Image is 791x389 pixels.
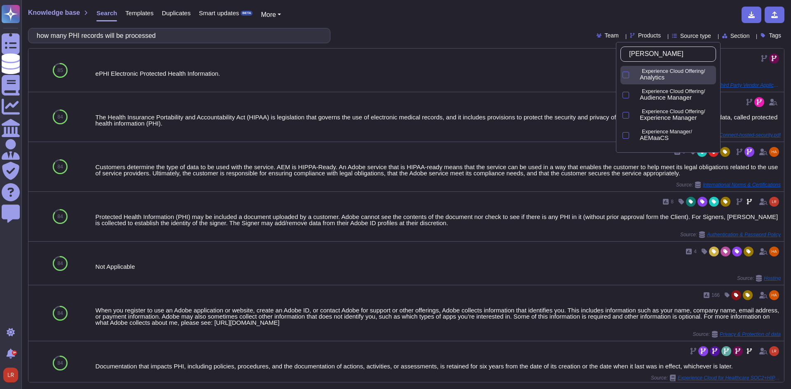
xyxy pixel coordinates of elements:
[58,214,63,219] span: 84
[58,361,63,366] span: 84
[3,368,18,382] img: user
[642,109,713,114] p: Experience Cloud Offering/
[96,307,781,326] div: When you register to use an Adobe application or website, create an Adobe ID, or contact Adobe fo...
[680,231,781,238] span: Source:
[58,261,63,266] span: 84
[682,149,685,154] span: 6
[642,89,713,94] p: Experience Cloud Offering/
[640,114,713,121] div: Experience Manager
[769,346,779,356] img: user
[625,47,716,61] input: Search by keywords
[651,375,781,381] span: Source:
[730,33,750,39] span: Section
[58,311,63,316] span: 84
[769,197,779,207] img: user
[640,94,692,101] span: Audience Manager
[633,126,716,145] div: AEMaaCS
[676,132,781,138] span: Source:
[162,10,191,16] span: Duplicates
[633,106,716,125] div: Experience Manager
[737,275,781,282] span: Source:
[711,293,720,298] span: 166
[769,147,779,157] img: user
[58,114,63,119] span: 84
[125,10,153,16] span: Templates
[640,94,713,101] div: Audience Manager
[678,375,781,380] span: Experience Cloud for Healthcare SOC2+HIPAA 2024
[640,114,697,121] span: Experience Manager
[58,68,63,73] span: 85
[638,33,661,38] span: Products
[28,9,80,16] span: Knowledge base
[96,363,781,369] div: Documentation that impacts PHI, including policies, procedures, and the documentation of actions,...
[96,263,781,270] div: Not Applicable
[633,86,716,105] div: Audience Manager
[33,28,322,43] input: Search a question or template...
[241,11,253,16] div: BETA
[96,114,781,126] div: The Health Insurance Portability and Accountability Act (HIPAA) is legislation that governs the u...
[633,111,637,120] div: Experience Manager
[680,33,711,39] span: Source type
[633,70,637,80] div: Analytics
[720,332,781,337] span: Privacy & Protection of data
[640,134,669,142] span: AEMaaCS
[58,164,63,169] span: 84
[2,366,24,384] button: user
[199,10,239,16] span: Smart updates
[678,83,781,88] span: Amazon Audible / Third Party Vendor Application Questionnaire Adobe (3)
[633,147,716,165] div: AEM Managed Services
[633,91,637,100] div: Audience Manager
[769,290,779,300] img: user
[96,164,781,176] div: Customers determine the type of data to be used with the service. AEM is HIPPA-Ready. An Adobe se...
[633,131,637,140] div: AEMaaCS
[707,232,781,237] span: Authentication & Password Policy
[605,33,619,38] span: Team
[633,66,716,84] div: Analytics
[642,129,713,135] p: Experience Manager/
[261,11,276,18] span: More
[96,70,781,77] div: ePHI Electronic Protected Health Information.
[764,276,781,281] span: Hosting
[640,74,713,81] div: Analytics
[12,350,17,355] div: 9+
[96,10,117,16] span: Search
[96,214,781,226] div: Protected Health Information (PHI) may be included a document uploaded by a customer. Adobe canno...
[693,331,781,338] span: Source:
[642,69,713,74] p: Experience Cloud Offering/
[703,133,781,137] span: Adobe-Connect-hosted-security.pdf
[676,182,781,188] span: Source:
[640,74,665,81] span: Analytics
[703,182,781,187] span: International Norms & Certifications
[694,249,697,254] span: 4
[640,134,713,142] div: AEMaaCS
[671,199,674,204] span: 8
[769,247,779,256] img: user
[769,33,781,38] span: Tags
[261,10,281,20] button: More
